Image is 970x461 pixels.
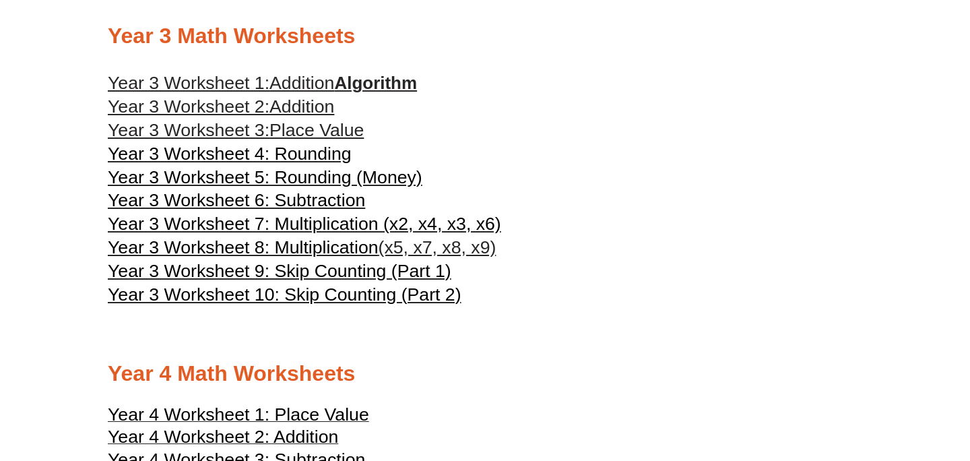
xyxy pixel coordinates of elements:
[108,144,352,164] span: Year 3 Worksheet 4: Rounding
[108,237,379,257] span: Year 3 Worksheet 8: Multiplication
[108,96,269,117] span: Year 3 Worksheet 2:
[108,212,501,236] a: Year 3 Worksheet 7: Multiplication (x2, x4, x3, x6)
[108,120,269,140] span: Year 3 Worksheet 3:
[379,237,496,257] span: (x5, x7, x8, x9)
[108,95,334,119] a: Year 3 Worksheet 2:Addition
[108,189,365,212] a: Year 3 Worksheet 6: Subtraction
[108,261,451,281] span: Year 3 Worksheet 9: Skip Counting (Part 1)
[108,427,338,447] span: Year 4 Worksheet 2: Addition
[108,22,862,51] h2: Year 3 Math Worksheets
[108,214,501,234] span: Year 3 Worksheet 7: Multiplication (x2, x4, x3, x6)
[108,73,417,93] a: Year 3 Worksheet 1:AdditionAlgorithm
[108,360,862,388] h2: Year 4 Math Worksheets
[269,120,364,140] span: Place Value
[739,309,970,461] iframe: Chat Widget
[108,433,338,446] a: Year 4 Worksheet 2: Addition
[108,236,496,259] a: Year 3 Worksheet 8: Multiplication(x5, x7, x8, x9)
[108,167,422,187] span: Year 3 Worksheet 5: Rounding (Money)
[108,190,365,210] span: Year 3 Worksheet 6: Subtraction
[108,73,269,93] span: Year 3 Worksheet 1:
[269,73,334,93] span: Addition
[108,283,461,307] a: Year 3 Worksheet 10: Skip Counting (Part 2)
[108,119,364,142] a: Year 3 Worksheet 3:Place Value
[108,166,422,189] a: Year 3 Worksheet 5: Rounding (Money)
[108,142,352,166] a: Year 3 Worksheet 4: Rounding
[108,410,369,424] a: Year 4 Worksheet 1: Place Value
[108,284,461,305] span: Year 3 Worksheet 10: Skip Counting (Part 2)
[269,96,334,117] span: Addition
[108,404,369,425] span: Year 4 Worksheet 1: Place Value
[108,259,451,283] a: Year 3 Worksheet 9: Skip Counting (Part 1)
